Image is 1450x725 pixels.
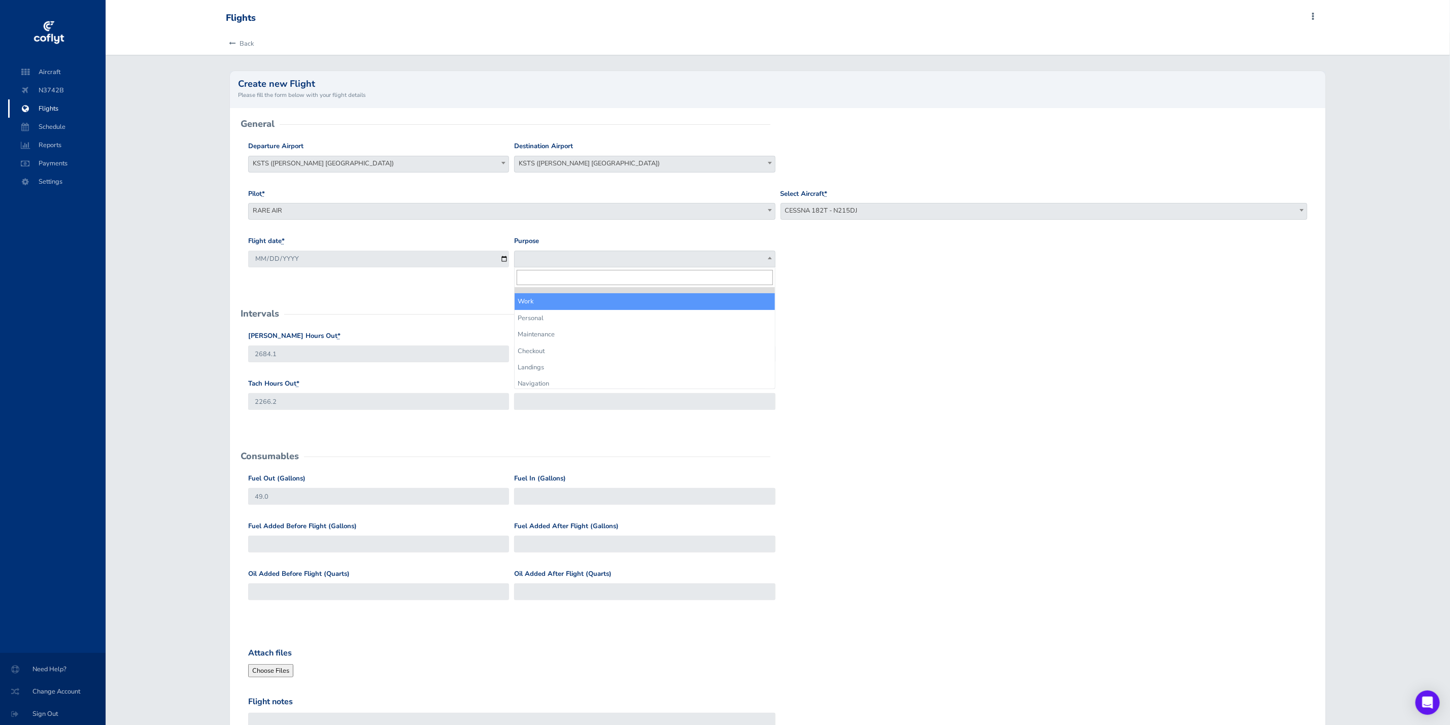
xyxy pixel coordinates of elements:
li: Work [515,293,775,309]
span: Schedule [18,118,95,136]
span: CESSNA 182T - N215DJ [781,203,1307,218]
div: Flights [226,13,256,24]
label: Flight date [248,236,285,247]
span: Settings [18,172,95,191]
label: Oil Added Before Flight (Quarts) [248,569,350,579]
span: Payments [18,154,95,172]
span: Aircraft [18,63,95,81]
label: Fuel Out (Gallons) [248,473,306,484]
li: Checkout [515,343,775,359]
span: RARE AIR [248,203,775,220]
h2: Intervals [241,309,279,318]
div: Open Intercom Messenger [1415,691,1440,715]
abbr: required [262,189,265,198]
small: Please fill the form below with your flight details [238,90,1318,99]
a: Back [226,32,254,55]
label: Flight notes [248,696,293,709]
label: [PERSON_NAME] Hours Out [248,331,341,341]
abbr: required [296,379,299,388]
label: Pilot [248,189,265,199]
abbr: required [338,331,341,340]
label: Select Aircraft [781,189,828,199]
li: Maintenance [515,326,775,342]
span: Need Help? [12,660,93,678]
li: Navigation [515,375,775,392]
span: CESSNA 182T - N215DJ [781,203,1308,220]
h2: Consumables [241,452,299,461]
label: Fuel Added Before Flight (Gallons) [248,521,357,532]
span: Sign Out [12,705,93,723]
span: KSTS (Charles M. Schulz Sonoma County Airport) [514,156,775,172]
label: Tach Hours Out [248,378,299,389]
label: Oil Added After Flight (Quarts) [514,569,612,579]
img: coflyt logo [32,18,65,48]
label: Departure Airport [248,141,304,152]
span: N3742B [18,81,95,99]
abbr: required [282,236,285,246]
span: Change Account [12,682,93,701]
span: Reports [18,136,95,154]
li: Landings [515,359,775,375]
h2: Create new Flight [238,79,1318,88]
label: Fuel Added After Flight (Gallons) [514,521,619,532]
span: KSTS (Charles M. Schulz Sonoma County Airport) [249,156,509,170]
abbr: required [825,189,828,198]
label: Fuel In (Gallons) [514,473,566,484]
span: KSTS (Charles M. Schulz Sonoma County Airport) [515,156,774,170]
span: Flights [18,99,95,118]
span: RARE AIR [249,203,775,218]
span: KSTS (Charles M. Schulz Sonoma County Airport) [248,156,509,172]
label: Attach files [248,647,292,660]
h2: General [241,119,275,128]
li: Personal [515,310,775,326]
label: Purpose [514,236,539,247]
label: Destination Airport [514,141,573,152]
